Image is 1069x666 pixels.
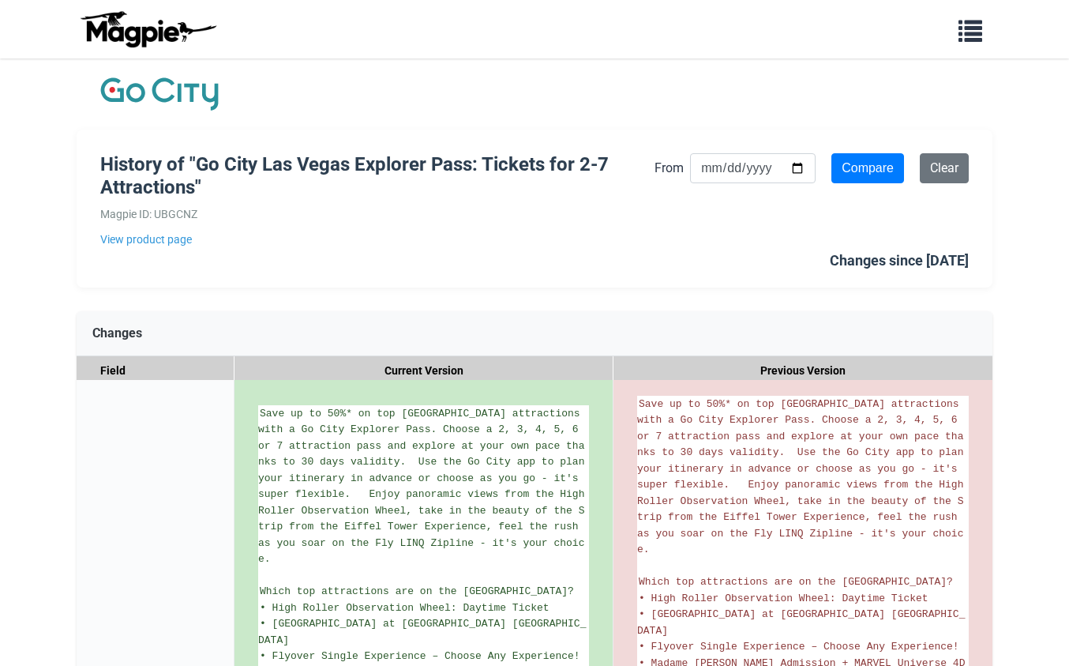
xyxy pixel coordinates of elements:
[100,74,219,114] img: Company Logo
[639,576,953,588] span: Which top attractions are on the [GEOGRAPHIC_DATA]?
[234,356,613,386] div: Current Version
[258,408,591,566] span: Save up to 50%* on top [GEOGRAPHIC_DATA] attractions with a Go City Explorer Pass. Choose a 2, 3,...
[639,593,928,604] span: • High Roller Observation Wheel: Daytime Ticket
[100,205,655,223] div: Magpie ID: UBGCNZ
[260,650,580,662] span: • Flyover Single Experience – Choose Any Experience!
[77,10,219,48] img: logo-ab69f6fb50320c5b225c76a69d11143b.png
[920,153,969,183] a: Clear
[100,153,655,199] h1: History of "Go City Las Vegas Explorer Pass: Tickets for 2-7 Attractions"
[637,398,970,556] span: Save up to 50%* on top [GEOGRAPHIC_DATA] attractions with a Go City Explorer Pass. Choose a 2, 3,...
[655,158,684,179] label: From
[637,608,965,637] span: • [GEOGRAPHIC_DATA] at [GEOGRAPHIC_DATA] [GEOGRAPHIC_DATA]
[100,231,655,248] a: View product page
[77,356,234,386] div: Field
[830,250,969,273] div: Changes since [DATE]
[831,153,904,183] input: Compare
[613,356,992,386] div: Previous Version
[260,602,550,614] span: • High Roller Observation Wheel: Daytime Ticket
[639,641,959,653] span: • Flyover Single Experience – Choose Any Experience!
[258,618,586,646] span: • [GEOGRAPHIC_DATA] at [GEOGRAPHIC_DATA] [GEOGRAPHIC_DATA]
[260,585,574,597] span: Which top attractions are on the [GEOGRAPHIC_DATA]?
[77,311,992,356] div: Changes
